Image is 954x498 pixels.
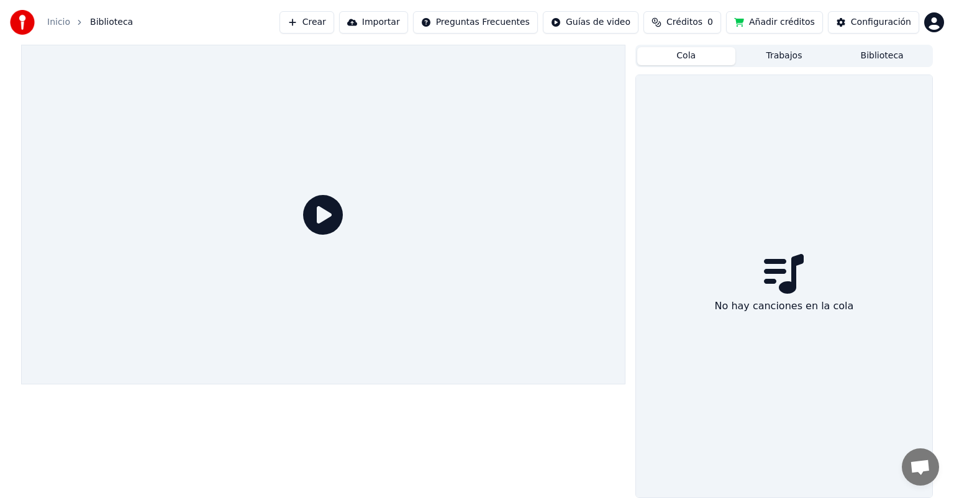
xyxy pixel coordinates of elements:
button: Importar [339,11,408,34]
a: Inicio [47,16,70,29]
nav: breadcrumb [47,16,133,29]
div: Chat abierto [902,448,939,486]
img: youka [10,10,35,35]
button: Configuración [828,11,919,34]
span: 0 [707,16,713,29]
button: Guías de video [543,11,638,34]
button: Créditos0 [643,11,721,34]
button: Trabajos [735,47,834,65]
button: Biblioteca [833,47,931,65]
button: Cola [637,47,735,65]
div: No hay canciones en la cola [710,294,859,319]
button: Preguntas Frecuentes [413,11,538,34]
span: Créditos [666,16,702,29]
button: Crear [279,11,334,34]
button: Añadir créditos [726,11,823,34]
div: Configuración [851,16,911,29]
span: Biblioteca [90,16,133,29]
